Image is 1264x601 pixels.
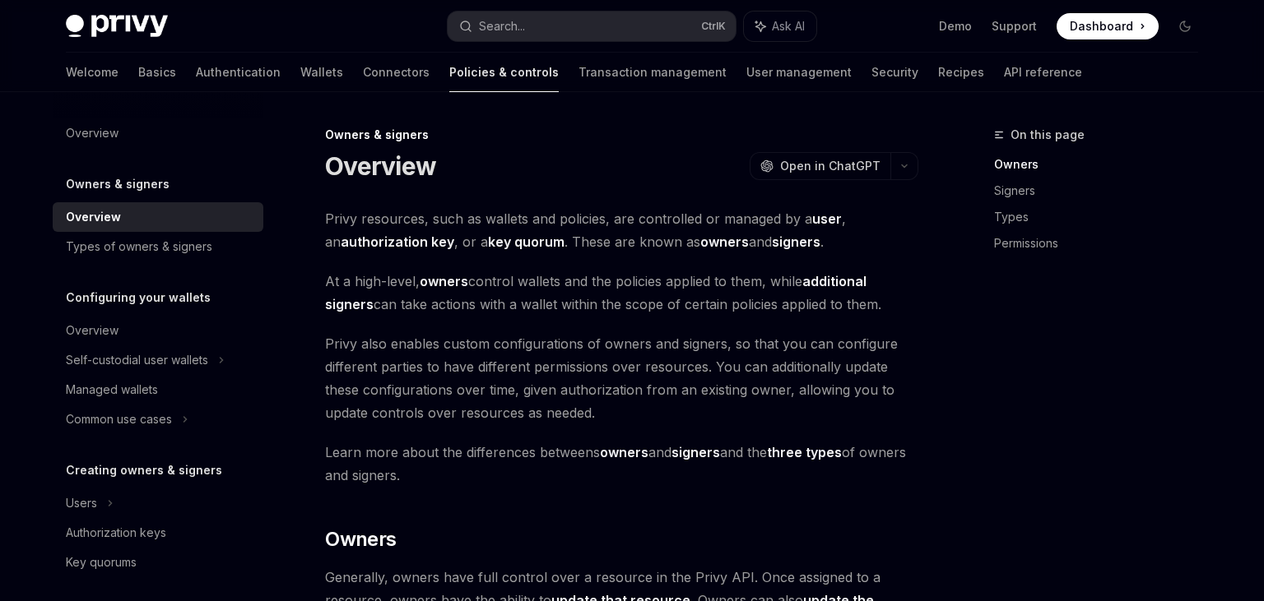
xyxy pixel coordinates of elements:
[66,409,172,429] div: Common use cases
[53,232,263,261] a: Types of owners & signers
[812,210,842,227] strong: user
[994,204,1211,230] a: Types
[66,207,121,227] div: Overview
[300,53,343,92] a: Wallets
[994,178,1211,204] a: Signers
[196,53,281,92] a: Authentication
[66,288,211,307] h5: Configuring your wallets
[66,237,212,257] div: Types of owners & signers
[66,460,222,480] h5: Creating owners & signers
[66,53,118,92] a: Welcome
[744,12,816,41] button: Ask AI
[66,493,97,513] div: Users
[701,20,726,33] span: Ctrl K
[746,53,852,92] a: User management
[700,233,749,250] strong: owners
[479,16,525,36] div: Search...
[325,270,918,316] span: At a high-level, control wallets and the policies applied to them, while can take actions with a ...
[600,444,648,460] strong: owners
[325,332,918,424] span: Privy also enables custom configurations of owners and signers, so that you can configure differe...
[66,552,137,572] div: Key quorums
[772,18,805,35] span: Ask AI
[871,53,918,92] a: Security
[325,526,396,552] span: Owners
[772,233,820,250] strong: signers
[938,53,984,92] a: Recipes
[1172,13,1198,39] button: Toggle dark mode
[1070,18,1133,35] span: Dashboard
[66,15,168,38] img: dark logo
[1004,53,1082,92] a: API reference
[1057,13,1159,39] a: Dashboard
[812,210,842,228] a: user
[325,207,918,253] span: Privy resources, such as wallets and policies, are controlled or managed by a , an , or a . These...
[600,444,648,461] a: owners
[671,444,720,460] strong: signers
[671,444,720,461] a: signers
[53,118,263,148] a: Overview
[341,233,454,250] strong: authorization key
[448,12,736,41] button: Search...CtrlK
[767,444,842,460] strong: three types
[66,174,170,194] h5: Owners & signers
[579,53,727,92] a: Transaction management
[994,230,1211,257] a: Permissions
[341,233,454,251] a: authorization key
[449,53,559,92] a: Policies & controls
[66,523,166,543] div: Authorization keys
[992,18,1037,35] a: Support
[750,152,890,180] button: Open in ChatGPT
[53,548,263,577] a: Key quorums
[488,233,565,250] strong: key quorum
[66,380,158,400] div: Managed wallets
[66,350,208,370] div: Self-custodial user wallets
[53,375,263,405] a: Managed wallets
[66,123,118,143] div: Overview
[53,316,263,345] a: Overview
[1011,125,1085,145] span: On this page
[780,158,881,174] span: Open in ChatGPT
[66,321,118,340] div: Overview
[325,127,918,143] div: Owners & signers
[363,53,430,92] a: Connectors
[53,202,263,232] a: Overview
[488,233,565,251] a: key quorum
[994,151,1211,178] a: Owners
[325,151,436,181] h1: Overview
[138,53,176,92] a: Basics
[939,18,972,35] a: Demo
[53,518,263,548] a: Authorization keys
[420,273,468,289] strong: owners
[767,444,842,461] a: three types
[325,441,918,487] span: Learn more about the differences betweens and and the of owners and signers.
